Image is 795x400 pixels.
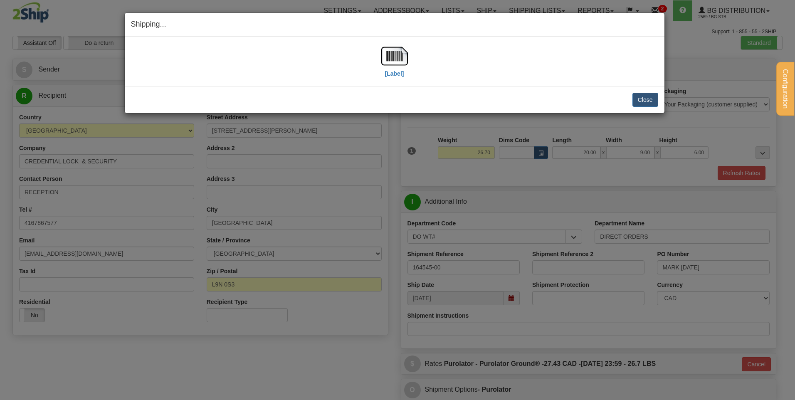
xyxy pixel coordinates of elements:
[632,93,658,107] button: Close
[131,20,166,28] span: Shipping...
[776,62,794,116] button: Configuration
[381,43,408,69] img: barcode.jpg
[381,52,408,77] a: [Label]
[776,158,794,242] iframe: chat widget
[385,69,404,78] label: [Label]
